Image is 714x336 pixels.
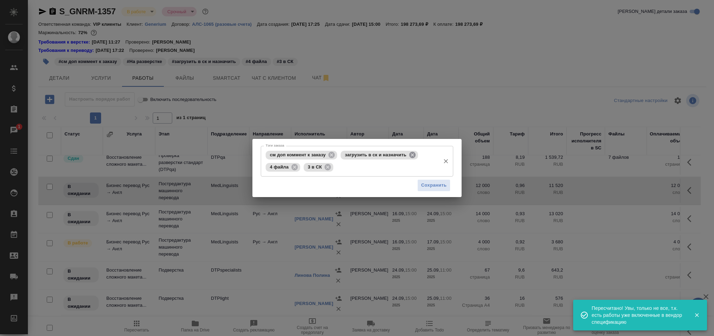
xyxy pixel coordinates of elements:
div: загрузить в ск и назначить [341,151,418,159]
span: 3 в СК [304,164,326,170]
span: 4 файла [266,164,293,170]
button: Очистить [441,156,451,166]
div: см доп коммент к заказу [266,151,337,159]
div: Пересчитано! Увы, только не все, т.к. есть работы уже включенные в вендор спецификацию [592,305,684,326]
div: 3 в СК [304,163,334,172]
span: Сохранить [421,181,447,189]
div: 4 файла [266,163,300,172]
span: загрузить в ск и назначить [341,152,410,157]
span: см доп коммент к заказу [266,152,330,157]
button: Закрыть [690,312,704,318]
button: Сохранить [417,179,450,192]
